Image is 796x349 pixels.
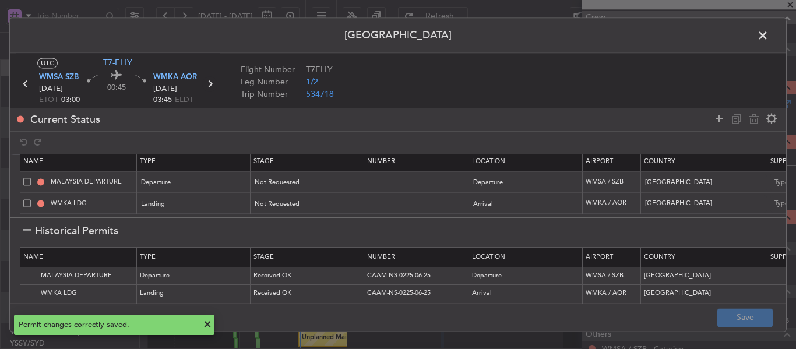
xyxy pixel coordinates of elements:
[583,267,641,285] td: WMSA / SZB
[641,302,767,320] td: [GEOGRAPHIC_DATA]
[583,171,641,193] td: WMSA / SZB
[469,302,583,320] td: Departure
[469,285,583,302] td: Arrival
[645,174,750,191] input: Type something...
[583,248,641,267] th: Airport
[641,267,767,285] td: [GEOGRAPHIC_DATA]
[19,319,197,331] div: Permit changes correctly saved.
[583,285,641,302] td: WMKA / AOR
[583,302,641,320] td: WMSA / SZB
[10,18,786,53] header: [GEOGRAPHIC_DATA]
[645,195,750,213] input: Type something...
[641,248,767,267] th: Country
[469,248,583,267] th: Location
[469,267,583,285] td: Departure
[641,285,767,302] td: [GEOGRAPHIC_DATA]
[583,193,641,214] td: WMKA / AOR
[586,157,613,165] span: Airport
[644,157,675,165] span: Country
